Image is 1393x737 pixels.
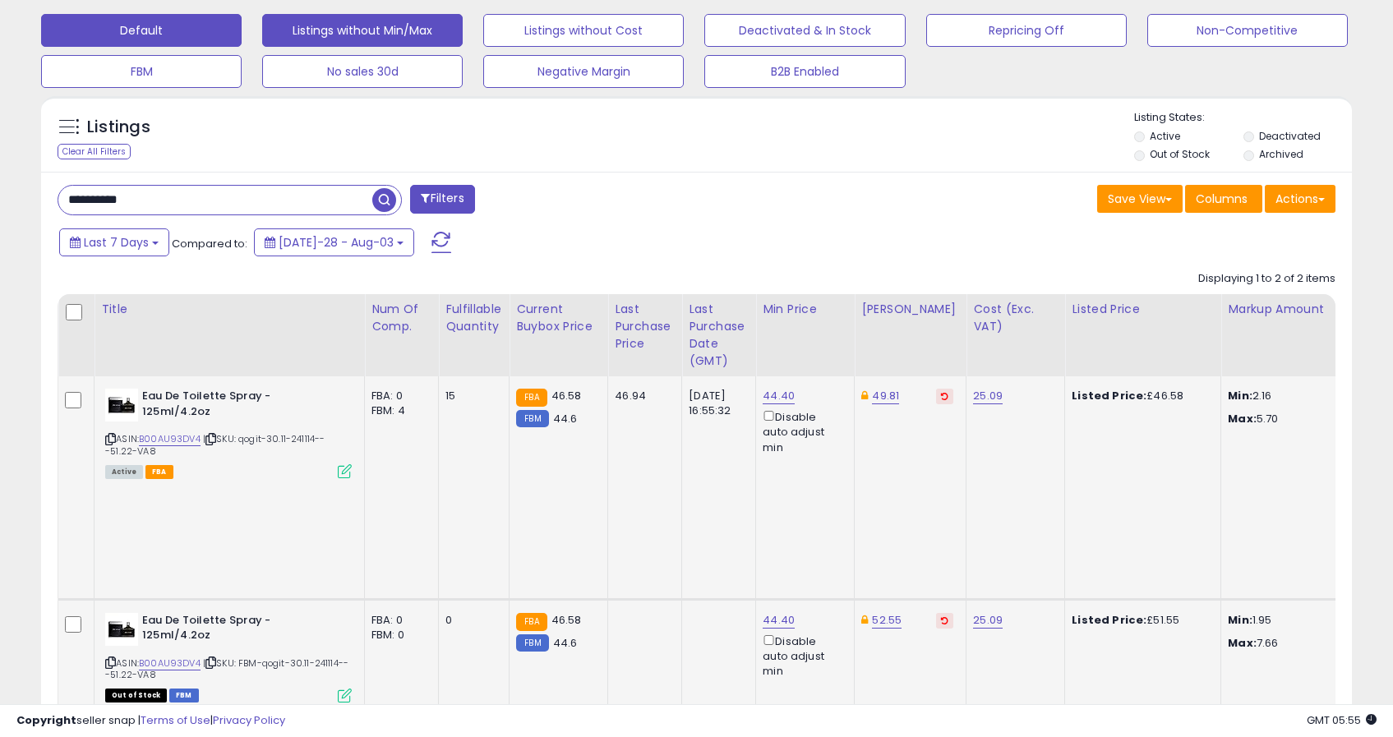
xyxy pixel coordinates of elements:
[973,388,1003,404] a: 25.09
[279,234,394,251] span: [DATE]-28 - Aug-03
[1228,411,1257,426] strong: Max:
[704,14,905,47] button: Deactivated & In Stock
[371,613,426,628] div: FBA: 0
[262,55,463,88] button: No sales 30d
[1097,185,1183,213] button: Save View
[87,116,150,139] h5: Listings
[105,465,143,479] span: All listings currently available for purchase on Amazon
[1228,612,1252,628] strong: Min:
[1134,110,1352,126] p: Listing States:
[1072,613,1208,628] div: £51.55
[105,389,138,421] img: 310pKrPNq9L._SL40_.jpg
[1259,147,1303,161] label: Archived
[371,301,431,335] div: Num of Comp.
[973,612,1003,629] a: 25.09
[105,613,138,646] img: 310pKrPNq9L._SL40_.jpg
[59,228,169,256] button: Last 7 Days
[139,656,201,670] a: B00AU93DV4
[445,613,496,628] div: 0
[142,613,342,647] b: Eau De Toilette Spray - 125ml/4.2oz
[516,410,548,427] small: FBM
[1228,412,1364,426] p: 5.70
[142,389,342,423] b: Eau De Toilette Spray - 125ml/4.2oz
[172,236,247,251] span: Compared to:
[872,388,899,404] a: 49.81
[553,411,578,426] span: 44.6
[973,301,1058,335] div: Cost (Exc. VAT)
[1228,389,1364,403] p: 2.16
[1072,389,1208,403] div: £46.58
[763,408,842,455] div: Disable auto adjust min
[689,301,749,370] div: Last Purchase Date (GMT)
[1228,635,1257,651] strong: Max:
[763,612,795,629] a: 44.40
[1307,712,1377,728] span: 2025-08-11 05:55 GMT
[213,712,285,728] a: Privacy Policy
[704,55,905,88] button: B2B Enabled
[410,185,474,214] button: Filters
[1265,185,1335,213] button: Actions
[763,301,847,318] div: Min Price
[41,55,242,88] button: FBM
[1198,271,1335,287] div: Displaying 1 to 2 of 2 items
[763,632,842,679] div: Disable auto adjust min
[105,689,167,702] span: All listings that are currently out of stock and unavailable for purchase on Amazon
[105,432,325,457] span: | SKU: qogit-30.11-241114---51.22-VA8
[926,14,1127,47] button: Repricing Off
[1072,612,1146,628] b: Listed Price:
[1259,129,1321,143] label: Deactivated
[105,389,352,477] div: ASIN:
[101,301,357,318] div: Title
[872,612,902,629] a: 52.55
[16,712,76,728] strong: Copyright
[1185,185,1262,213] button: Columns
[1072,388,1146,403] b: Listed Price:
[551,388,582,403] span: 46.58
[483,55,684,88] button: Negative Margin
[1228,388,1252,403] strong: Min:
[371,403,426,418] div: FBM: 4
[1150,129,1180,143] label: Active
[16,713,285,729] div: seller snap | |
[551,612,582,628] span: 46.58
[1147,14,1348,47] button: Non-Competitive
[105,613,352,701] div: ASIN:
[1150,147,1210,161] label: Out of Stock
[516,634,548,652] small: FBM
[516,301,601,335] div: Current Buybox Price
[615,389,669,403] div: 46.94
[41,14,242,47] button: Default
[1196,191,1248,207] span: Columns
[262,14,463,47] button: Listings without Min/Max
[763,388,795,404] a: 44.40
[1228,613,1364,628] p: 1.95
[58,144,131,159] div: Clear All Filters
[553,635,578,651] span: 44.6
[445,389,496,403] div: 15
[483,14,684,47] button: Listings without Cost
[1072,301,1214,318] div: Listed Price
[145,465,173,479] span: FBA
[254,228,414,256] button: [DATE]-28 - Aug-03
[1228,301,1370,318] div: Markup Amount
[169,689,199,702] span: FBM
[615,301,675,352] div: Last Purchase Price
[516,613,547,631] small: FBA
[516,389,547,407] small: FBA
[371,628,426,643] div: FBM: 0
[371,389,426,403] div: FBA: 0
[689,389,743,418] div: [DATE] 16:55:32
[84,234,149,251] span: Last 7 Days
[445,301,502,335] div: Fulfillable Quantity
[141,712,210,728] a: Terms of Use
[139,432,201,446] a: B00AU93DV4
[1228,636,1364,651] p: 7.66
[105,656,348,681] span: | SKU: FBM-qogit-30.11-241114---51.22-VA8
[861,301,959,318] div: [PERSON_NAME]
